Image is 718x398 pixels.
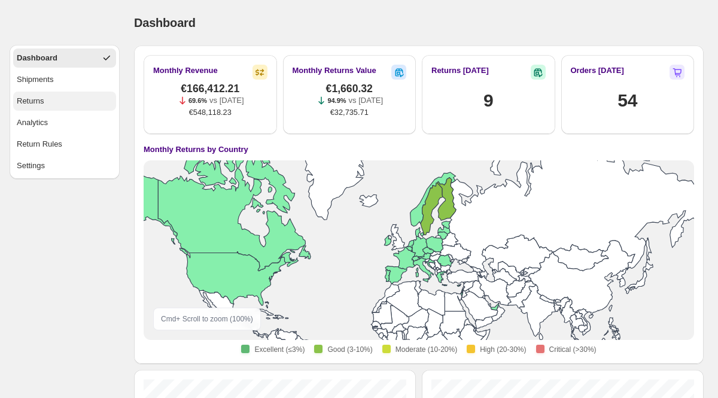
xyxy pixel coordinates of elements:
[17,160,45,172] div: Settings
[144,144,248,156] h4: Monthly Returns by Country
[17,74,53,86] div: Shipments
[327,345,372,354] span: Good (3-10%)
[483,89,493,113] h1: 9
[134,16,196,29] span: Dashboard
[13,92,116,111] button: Returns
[571,65,624,77] h2: Orders [DATE]
[13,135,116,154] button: Return Rules
[17,95,44,107] div: Returns
[254,345,305,354] span: Excellent (≤3%)
[349,95,384,107] p: vs [DATE]
[480,345,526,354] span: High (20-30%)
[17,138,62,150] div: Return Rules
[13,156,116,175] button: Settings
[431,65,489,77] h2: Returns [DATE]
[13,70,116,89] button: Shipments
[189,107,232,119] span: €548,118.23
[395,345,457,354] span: Moderate (10-20%)
[13,48,116,68] button: Dashboard
[153,308,261,330] div: Cmd + Scroll to zoom ( 100 %)
[13,113,116,132] button: Analytics
[209,95,244,107] p: vs [DATE]
[617,89,637,113] h1: 54
[326,83,373,95] span: €1,660.32
[153,65,218,77] h2: Monthly Revenue
[17,117,48,129] div: Analytics
[293,65,376,77] h2: Monthly Returns Value
[330,107,369,119] span: €32,735.71
[549,345,597,354] span: Critical (>30%)
[327,97,346,104] span: 94.9%
[188,97,207,104] span: 69.6%
[17,52,57,64] div: Dashboard
[181,83,239,95] span: €166,412.21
